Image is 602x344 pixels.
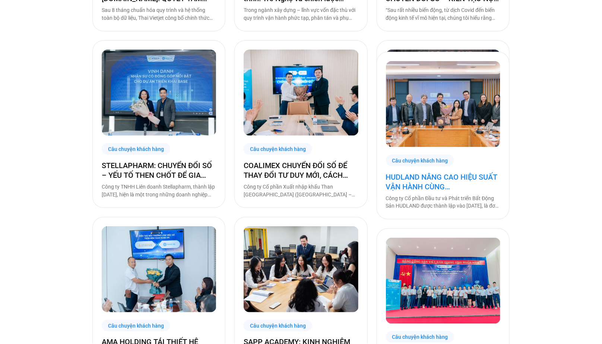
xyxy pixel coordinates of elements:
[244,161,358,180] a: COALIMEX CHUYỂN ĐỔI SỐ ĐỂ THAY ĐỔI TƯ DUY MỚI, CÁCH LÀM MỚI, TẠO BƯỚC TIẾN MỚI
[102,143,170,155] div: Câu chuyện khách hàng
[386,195,500,210] p: Công ty Cổ phần Đầu tư và Phát triển Bất Động Sản HUDLAND được thành lập vào [DATE], là đơn vị th...
[102,161,216,180] a: STELLAPHARM: CHUYỂN ĐỔI SỐ – YẾU TỐ THEN CHỐT ĐỂ GIA TĂNG TỐC ĐỘ TĂNG TRƯỞNG
[386,155,454,166] div: Câu chuyện khách hàng
[386,6,500,22] p: “Sau rất nhiều biến động, từ dịch Covid đến biến động kinh tế vĩ mô hiện tại, chúng tôi hiểu rằng...
[386,331,454,343] div: Câu chuyện khách hàng
[244,6,358,22] p: Trong ngành xây dựng – lĩnh vực vốn đặc thù với quy trình vận hành phức tạp, phân tán và phụ thuộ...
[386,172,500,192] a: HUDLAND NÂNG CAO HIỆU SUẤT VẬN HÀNH CÙNG [DOMAIN_NAME]
[102,320,170,331] div: Câu chuyện khách hàng
[244,320,312,331] div: Câu chuyện khách hàng
[102,183,216,199] p: Công ty TNHH Liên doanh Stellapharm, thành lập [DATE], hiện là một trong những doanh nghiệp dẫn đ...
[244,183,358,199] p: Công ty Cổ phần Xuất nhập khẩu Than [GEOGRAPHIC_DATA] ([GEOGRAPHIC_DATA] – Coal Import Export Joi...
[102,6,216,22] p: Sau 8 tháng chuẩn hóa quy trình và hệ thống toàn bộ dữ liệu, Thai Vietjet công bố chính thức vận ...
[244,143,312,155] div: Câu chuyện khách hàng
